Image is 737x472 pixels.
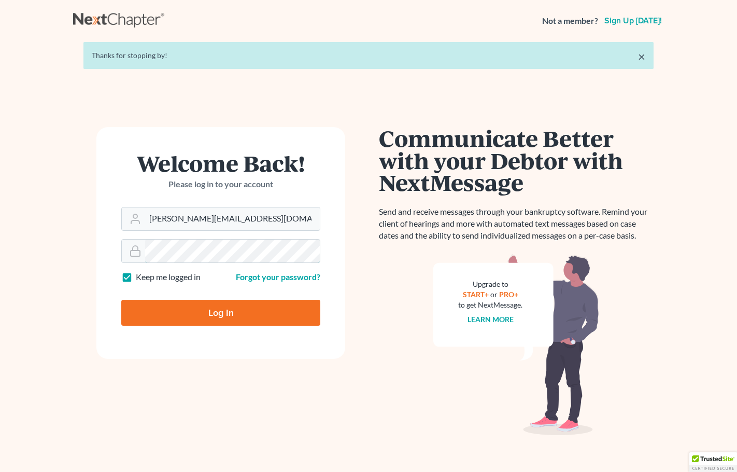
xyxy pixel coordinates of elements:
[499,290,518,299] a: PRO+
[145,207,320,230] input: Email Address
[689,452,737,472] div: TrustedSite Certified
[467,315,514,324] a: Learn more
[236,272,320,282] a: Forgot your password?
[121,152,320,174] h1: Welcome Back!
[458,300,522,310] div: to get NextMessage.
[602,17,664,25] a: Sign up [DATE]!
[463,290,489,299] a: START+
[379,127,654,193] h1: Communicate Better with your Debtor with NextMessage
[379,206,654,242] p: Send and receive messages through your bankruptcy software. Remind your client of hearings and mo...
[458,279,522,289] div: Upgrade to
[433,254,599,436] img: nextmessage_bg-59042aed3d76b12b5cd301f8e5b87938c9018125f34e5fa2b7a6b67550977c72.svg
[542,15,598,27] strong: Not a member?
[136,271,201,283] label: Keep me logged in
[490,290,498,299] span: or
[121,178,320,190] p: Please log in to your account
[92,50,645,61] div: Thanks for stopping by!
[638,50,645,63] a: ×
[121,300,320,326] input: Log In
